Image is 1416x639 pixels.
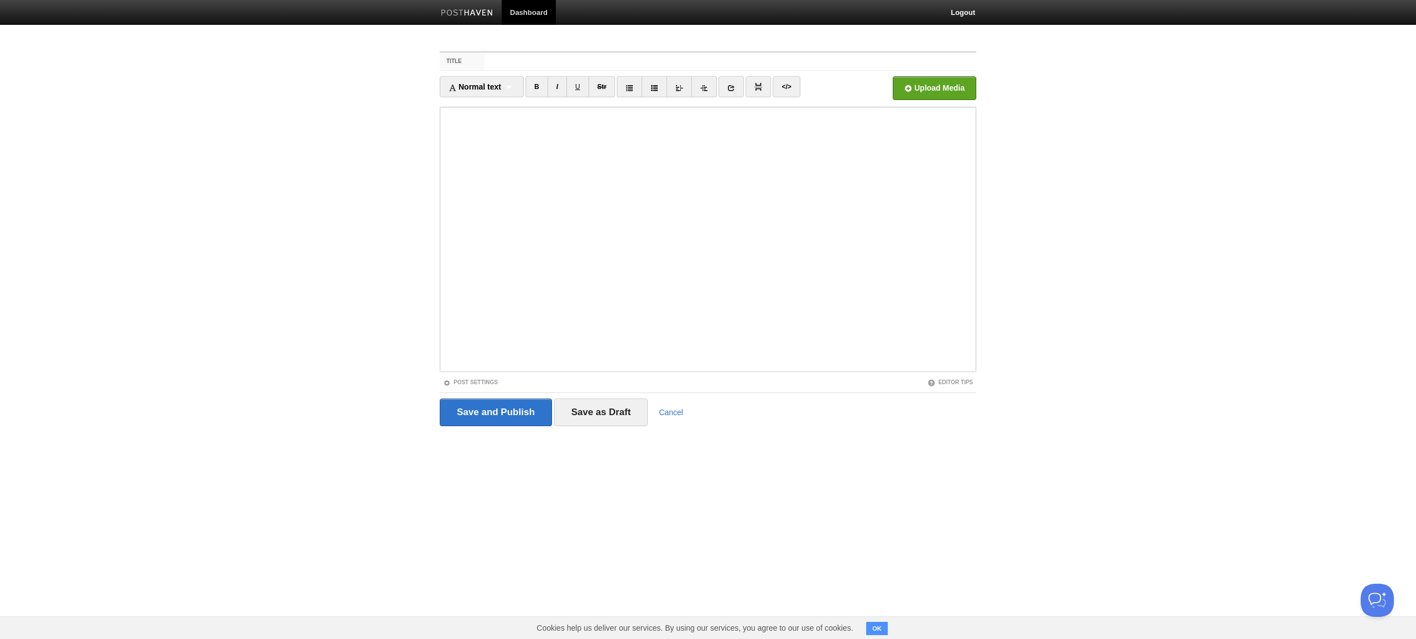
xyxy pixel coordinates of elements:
img: pagebreak-icon.png [754,83,762,91]
input: Save as Draft [554,399,648,426]
a: I [548,76,567,97]
input: Save and Publish [440,399,552,426]
a: Cancel [659,408,683,417]
label: Title [440,53,485,70]
a: B [525,76,548,97]
button: OK [866,622,888,635]
span: Normal text [449,82,501,91]
a: U [566,76,589,97]
del: Str [597,83,607,91]
a: Editor Tips [928,379,973,385]
a: </> [773,76,800,97]
img: Posthaven-bar [441,9,493,18]
span: Cookies help us deliver our services. By using our services, you agree to our use of cookies. [525,617,864,639]
iframe: Help Scout Beacon - Open [1361,584,1394,617]
a: Str [589,76,616,97]
a: Post Settings [443,379,498,385]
